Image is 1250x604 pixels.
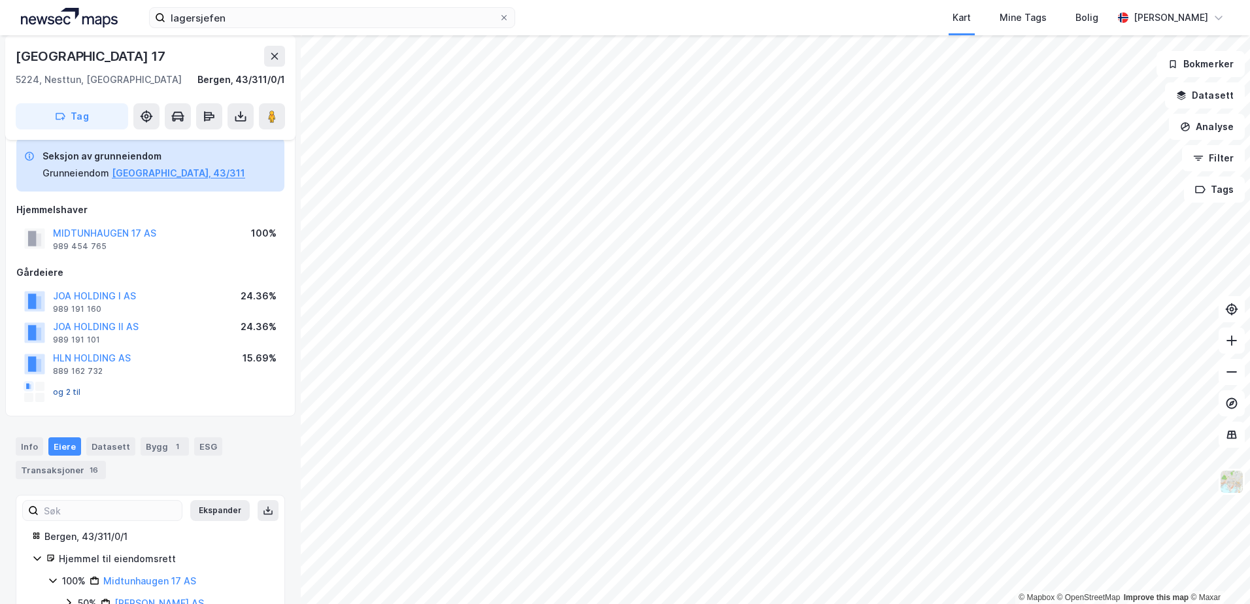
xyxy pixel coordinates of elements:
[87,463,101,477] div: 16
[16,265,284,280] div: Gårdeiere
[1185,541,1250,604] div: Kontrollprogram for chat
[21,8,118,27] img: logo.a4113a55bc3d86da70a041830d287a7e.svg
[1182,145,1245,171] button: Filter
[16,461,106,479] div: Transaksjoner
[1000,10,1047,25] div: Mine Tags
[190,500,250,521] button: Ekspander
[1075,10,1098,25] div: Bolig
[194,437,222,456] div: ESG
[16,103,128,129] button: Tag
[1219,469,1244,494] img: Z
[16,72,182,88] div: 5224, Nesttun, [GEOGRAPHIC_DATA]
[112,165,245,181] button: [GEOGRAPHIC_DATA], 43/311
[86,437,135,456] div: Datasett
[1165,82,1245,109] button: Datasett
[53,335,100,345] div: 989 191 101
[16,437,43,456] div: Info
[953,10,971,25] div: Kart
[62,573,86,589] div: 100%
[251,226,277,241] div: 100%
[53,304,101,314] div: 989 191 160
[1185,541,1250,604] iframe: Chat Widget
[16,202,284,218] div: Hjemmelshaver
[1184,176,1245,203] button: Tags
[44,529,269,545] div: Bergen, 43/311/0/1
[42,165,109,181] div: Grunneiendom
[243,350,277,366] div: 15.69%
[59,551,269,567] div: Hjemmel til eiendomsrett
[42,148,245,164] div: Seksjon av grunneiendom
[16,46,168,67] div: [GEOGRAPHIC_DATA] 17
[1169,114,1245,140] button: Analyse
[53,366,103,377] div: 889 162 732
[241,319,277,335] div: 24.36%
[197,72,285,88] div: Bergen, 43/311/0/1
[171,440,184,453] div: 1
[1057,593,1121,602] a: OpenStreetMap
[141,437,189,456] div: Bygg
[39,501,182,520] input: Søk
[1157,51,1245,77] button: Bokmerker
[103,575,196,586] a: Midtunhaugen 17 AS
[165,8,499,27] input: Søk på adresse, matrikkel, gårdeiere, leietakere eller personer
[241,288,277,304] div: 24.36%
[1124,593,1189,602] a: Improve this map
[48,437,81,456] div: Eiere
[53,241,107,252] div: 989 454 765
[1019,593,1055,602] a: Mapbox
[1134,10,1208,25] div: [PERSON_NAME]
